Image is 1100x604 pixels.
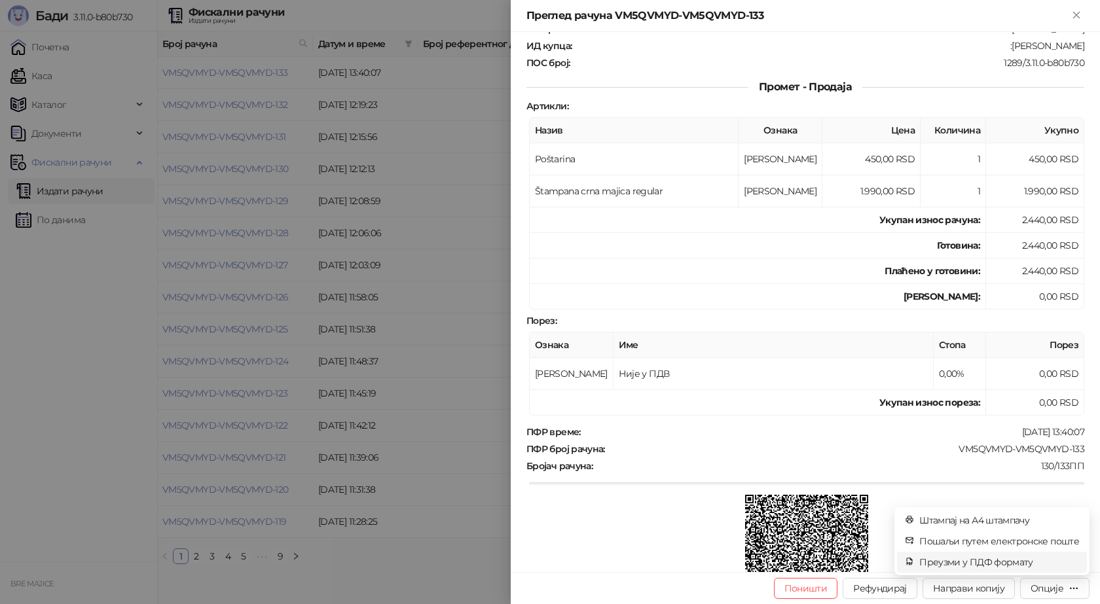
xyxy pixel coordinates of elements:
[904,291,980,302] strong: [PERSON_NAME]:
[530,143,739,175] td: Poštarina
[582,426,1086,438] div: [DATE] 13:40:07
[933,582,1004,594] span: Направи копију
[986,207,1084,233] td: 2.440,00 RSD
[526,8,1069,24] div: Преглед рачуна VM5QVMYD-VM5QVMYD-133
[934,358,986,390] td: 0,00%
[934,332,986,358] th: Стопа
[986,258,1084,284] td: 2.440,00 RSD
[530,175,739,207] td: Štampana crna majica regular
[822,175,921,207] td: 1.990,00 RSD
[843,578,917,599] button: Рефундирај
[879,397,980,408] strong: Укупан износ пореза:
[526,40,572,52] strong: ИД купца :
[526,443,605,455] strong: ПФР број рачуна :
[571,57,1086,69] div: 1289/3.11.0-b80b730
[526,100,568,112] strong: Артикли :
[614,332,934,358] th: Име
[937,240,980,251] strong: Готовина :
[923,578,1015,599] button: Направи копију
[774,578,838,599] button: Поништи
[986,233,1084,258] td: 2.440,00 RSD
[526,315,557,327] strong: Порез :
[530,118,739,143] th: Назив
[739,118,822,143] th: Ознака
[739,175,822,207] td: [PERSON_NAME]
[986,332,1084,358] th: Порез
[919,534,1079,548] span: Пошаљи путем електронске поште
[986,358,1084,390] td: 0,00 RSD
[921,175,986,207] td: 1
[1069,8,1084,24] button: Close
[614,358,934,390] td: Није у ПДВ
[1020,578,1090,599] button: Опције
[594,460,1086,472] div: 130/133ПП
[879,214,980,226] strong: Укупан износ рачуна :
[526,426,581,438] strong: ПФР време :
[919,555,1079,569] span: Преузми у ПДФ формату
[1031,582,1063,594] div: Опције
[921,118,986,143] th: Количина
[606,443,1086,455] div: VM5QVMYD-VM5QVMYD-133
[885,265,980,277] strong: Плаћено у готовини:
[573,40,1086,52] div: :[PERSON_NAME]
[526,460,593,472] strong: Бројач рачуна :
[986,284,1084,310] td: 0,00 RSD
[739,143,822,175] td: [PERSON_NAME]
[822,143,921,175] td: 450,00 RSD
[986,390,1084,416] td: 0,00 RSD
[921,143,986,175] td: 1
[748,80,862,93] span: Промет - Продаја
[530,332,614,358] th: Ознака
[526,57,570,69] strong: ПОС број :
[822,118,921,143] th: Цена
[986,143,1084,175] td: 450,00 RSD
[986,175,1084,207] td: 1.990,00 RSD
[530,358,614,390] td: [PERSON_NAME]
[986,118,1084,143] th: Укупно
[919,513,1079,527] span: Штампај на А4 штампачу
